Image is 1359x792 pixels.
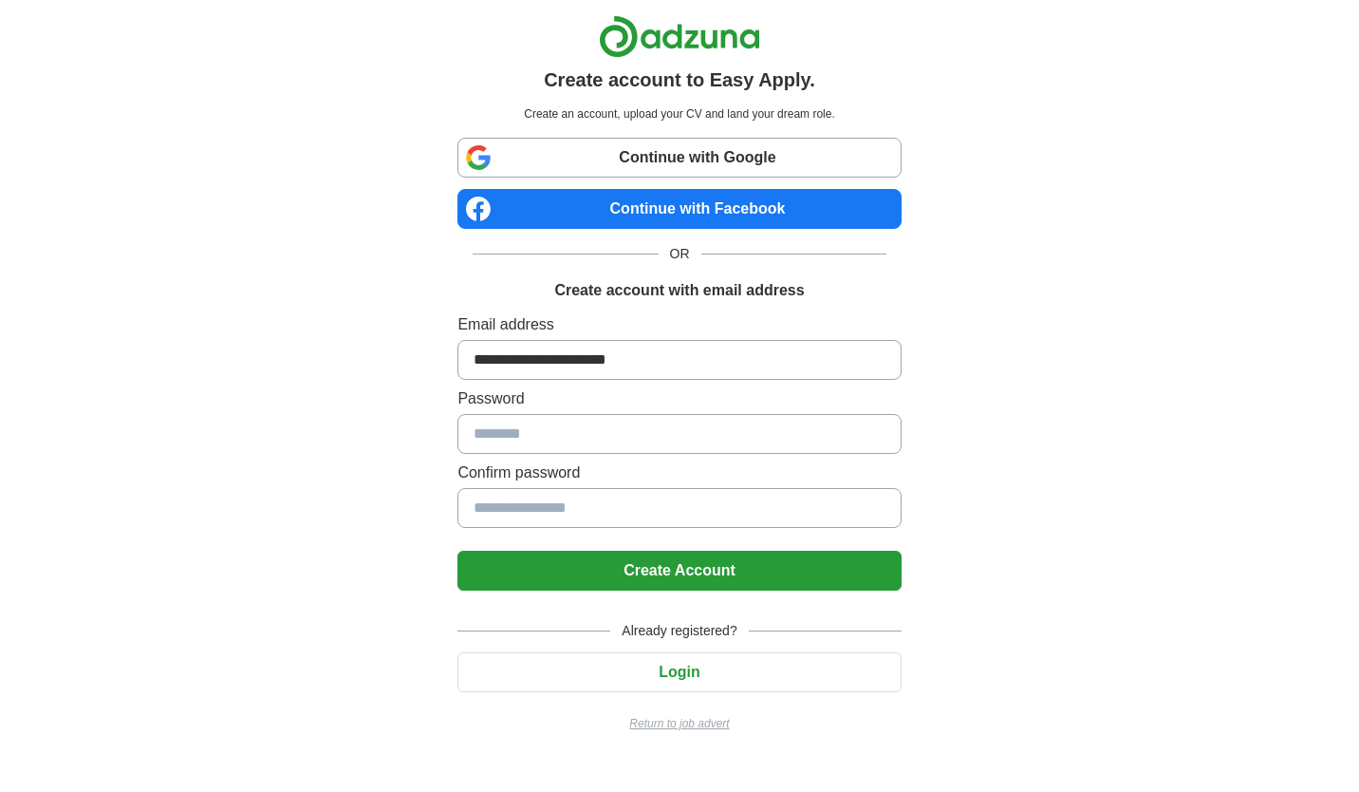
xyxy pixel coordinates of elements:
a: Continue with Google [457,138,901,178]
button: Login [457,652,901,692]
label: Password [457,387,901,410]
span: Already registered? [610,621,748,641]
a: Login [457,664,901,680]
h1: Create account to Easy Apply. [544,66,815,94]
p: Create an account, upload your CV and land your dream role. [461,105,897,123]
label: Email address [457,313,901,336]
a: Continue with Facebook [457,189,901,229]
a: Return to job advert [457,715,901,732]
label: Confirm password [457,462,901,484]
span: OR [659,244,701,264]
img: Adzuna logo [599,15,760,58]
h1: Create account with email address [554,279,804,302]
button: Create Account [457,551,901,591]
